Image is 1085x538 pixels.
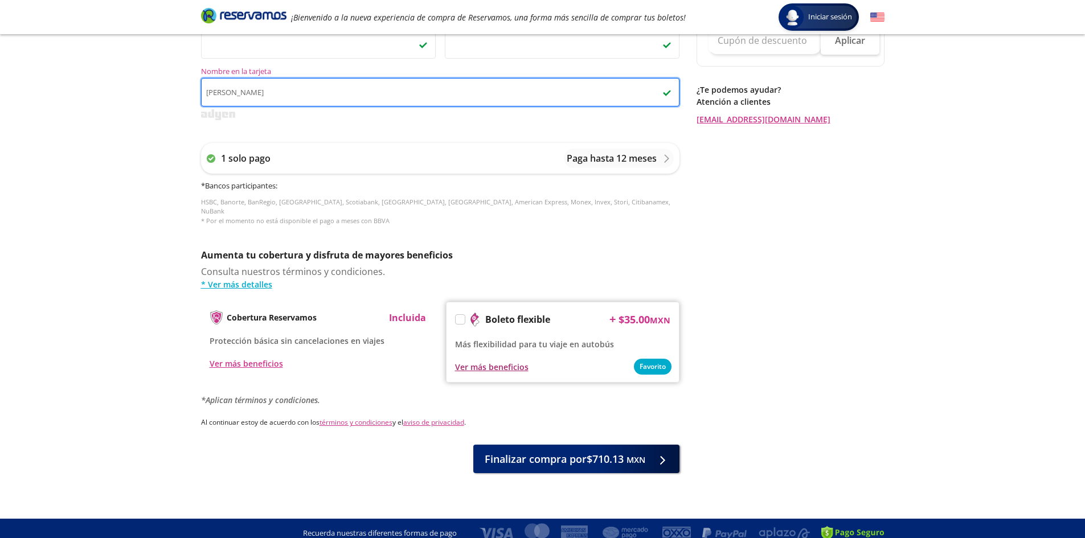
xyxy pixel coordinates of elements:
p: Incluida [389,311,426,325]
span: Iniciar sesión [804,11,857,23]
a: * Ver más detalles [201,278,679,290]
div: Consulta nuestros términos y condiciones. [201,265,679,290]
a: términos y condiciones [320,417,392,427]
small: MXN [650,315,670,326]
img: svg+xml;base64,PD94bWwgdmVyc2lvbj0iMS4wIiBlbmNvZGluZz0iVVRGLTgiPz4KPHN2ZyB3aWR0aD0iMzk2cHgiIGhlaW... [201,109,235,120]
p: Cobertura Reservamos [227,311,317,323]
a: Brand Logo [201,7,286,27]
iframe: Iframe de la fecha de caducidad de la tarjeta asegurada [206,34,431,55]
iframe: Messagebird Livechat Widget [1019,472,1074,527]
input: Nombre en la tarjetacheckmark [201,78,679,106]
img: checkmark [419,40,428,49]
a: aviso de privacidad [403,417,464,427]
input: Cupón de descuento [709,26,821,55]
img: checkmark [662,88,672,97]
button: English [870,10,885,24]
span: $ 35.00 [619,312,670,327]
em: ¡Bienvenido a la nueva experiencia de compra de Reservamos, una forma más sencilla de comprar tus... [291,12,686,23]
p: Paga hasta 12 meses [567,151,657,165]
p: Al continuar estoy de acuerdo con los y el . [201,417,679,428]
span: Protección básica sin cancelaciones en viajes [210,335,384,346]
p: *Aplican términos y condiciones. [201,394,679,406]
p: HSBC, Banorte, BanRegio, [GEOGRAPHIC_DATA], Scotiabank, [GEOGRAPHIC_DATA], [GEOGRAPHIC_DATA], Ame... [201,198,679,226]
a: [EMAIL_ADDRESS][DOMAIN_NAME] [697,113,885,125]
span: Finalizar compra por $710.13 [485,451,645,467]
img: checkmark [662,40,672,49]
i: Brand Logo [201,7,286,24]
iframe: Iframe del código de seguridad de la tarjeta asegurada [450,34,674,55]
button: Ver más beneficios [210,358,283,369]
p: Atención a clientes [697,96,885,108]
p: + [609,311,616,328]
h6: * Bancos participantes : [201,180,679,192]
small: MXN [627,454,645,465]
span: Nombre en la tarjeta [201,68,679,78]
button: Aplicar [821,26,879,55]
p: Boleto flexible [485,313,550,326]
p: Aumenta tu cobertura y disfruta de mayores beneficios [201,248,679,262]
span: Más flexibilidad para tu viaje en autobús [455,339,614,350]
button: Ver más beneficios [455,361,529,373]
p: ¿Te podemos ayudar? [697,84,885,96]
span: * Por el momento no está disponible el pago a meses con BBVA [201,216,390,225]
button: Finalizar compra por$710.13 MXN [473,445,679,473]
p: 1 solo pago [221,151,271,165]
